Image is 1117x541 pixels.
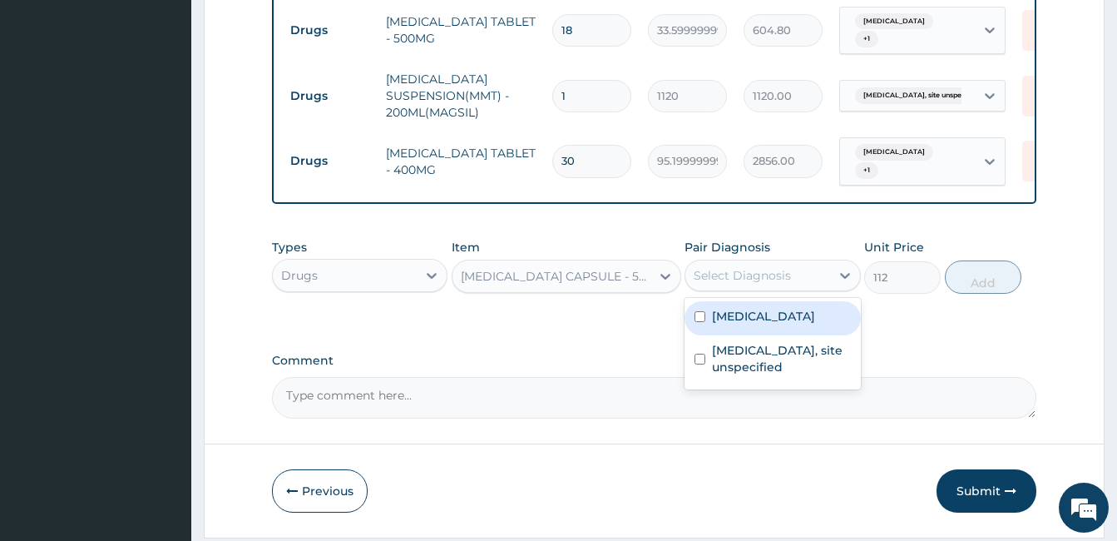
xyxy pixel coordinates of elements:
[945,261,1021,294] button: Add
[281,267,318,284] div: Drugs
[937,469,1036,513] button: Submit
[378,136,544,186] td: [MEDICAL_DATA] TABLET - 400MG
[272,469,368,513] button: Previous
[855,162,878,179] span: + 1
[864,239,924,256] label: Unit Price
[8,363,317,421] textarea: Type your message and hit 'Enter'
[378,62,544,129] td: [MEDICAL_DATA] SUSPENSION(MMT) - 200ML(MAGSIL)
[855,144,933,161] span: [MEDICAL_DATA]
[31,83,67,125] img: d_794563401_company_1708531726252_794563401
[272,354,1036,368] label: Comment
[855,13,933,30] span: [MEDICAL_DATA]
[855,31,878,47] span: + 1
[712,342,850,375] label: [MEDICAL_DATA], site unspecified
[86,93,279,115] div: Chat with us now
[452,239,480,256] label: Item
[273,8,313,48] div: Minimize live chat window
[694,267,791,284] div: Select Diagnosis
[712,308,815,325] label: [MEDICAL_DATA]
[282,15,378,46] td: Drugs
[685,239,770,256] label: Pair Diagnosis
[855,87,989,104] span: [MEDICAL_DATA], site unspecified
[282,81,378,112] td: Drugs
[282,146,378,176] td: Drugs
[378,5,544,55] td: [MEDICAL_DATA] TABLET - 500MG
[96,164,230,332] span: We're online!
[461,268,652,285] div: [MEDICAL_DATA] CAPSULE - 500MG
[272,241,307,255] label: Types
